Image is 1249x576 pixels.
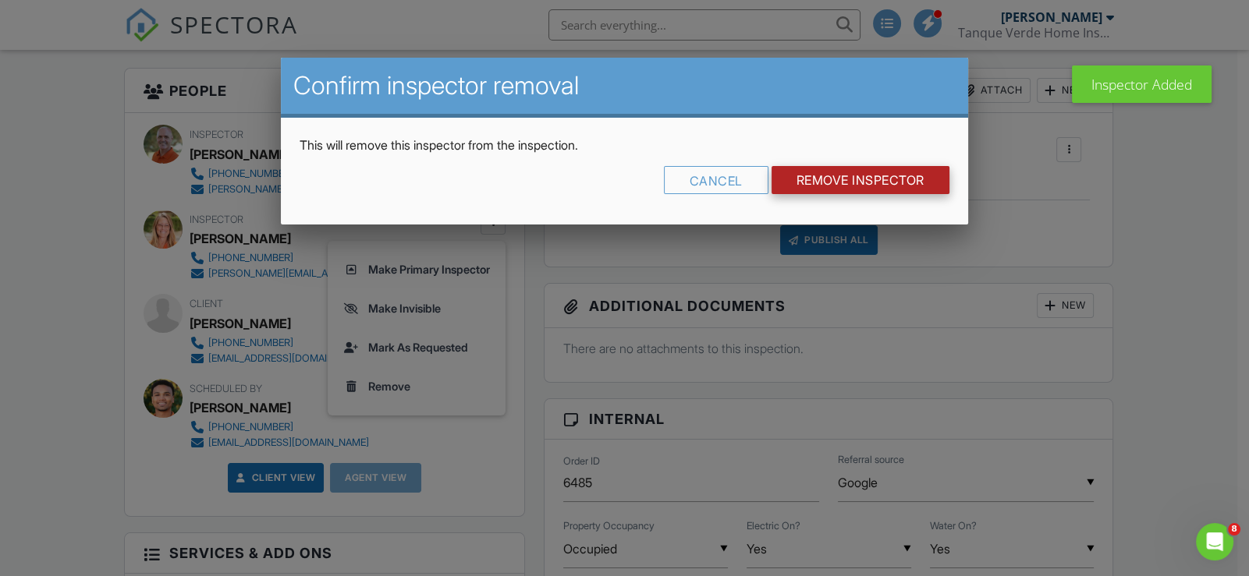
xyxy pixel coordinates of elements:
[1196,523,1233,560] iframe: Intercom live chat
[772,166,949,194] input: Remove Inspector
[300,136,949,154] p: This will remove this inspector from the inspection.
[293,70,956,101] h2: Confirm inspector removal
[1072,65,1212,103] div: Inspector Added
[664,166,768,194] div: Cancel
[1228,523,1240,535] span: 8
